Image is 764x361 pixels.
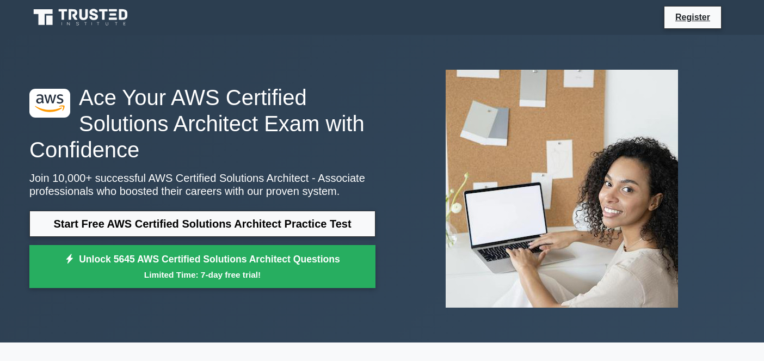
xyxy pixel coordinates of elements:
small: Limited Time: 7-day free trial! [43,268,362,281]
a: Register [669,10,717,24]
h1: Ace Your AWS Certified Solutions Architect Exam with Confidence [29,84,375,163]
a: Unlock 5645 AWS Certified Solutions Architect QuestionsLimited Time: 7-day free trial! [29,245,375,289]
a: Start Free AWS Certified Solutions Architect Practice Test [29,211,375,237]
p: Join 10,000+ successful AWS Certified Solutions Architect - Associate professionals who boosted t... [29,172,375,198]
